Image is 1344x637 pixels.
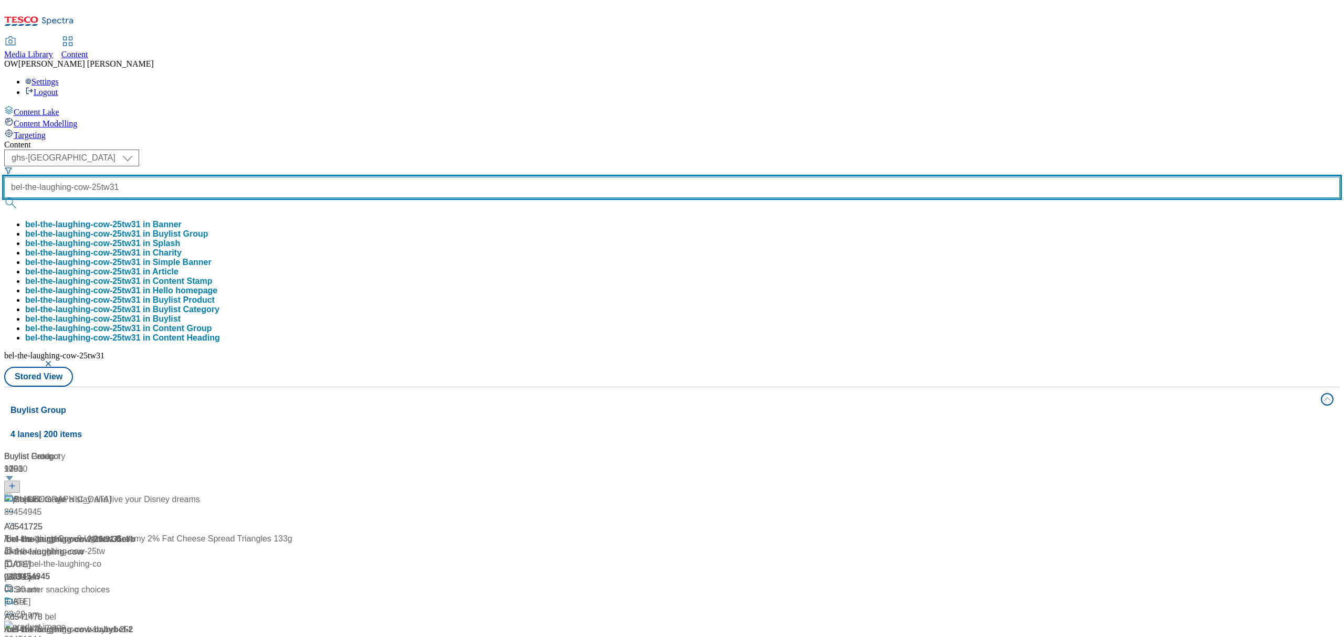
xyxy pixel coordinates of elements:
[4,623,43,636] div: Ad541478
[14,119,77,128] span: Content Modelling
[25,258,212,267] button: bel-the-laughing-cow-25tw31 in Simple Banner
[4,105,1340,117] a: Content Lake
[25,277,212,286] button: bel-the-laughing-cow-25tw31 in Content Stamp
[153,295,215,304] span: Buylist Product
[10,404,1315,417] h4: Buylist Group
[4,450,292,463] div: Buylist Product
[25,333,220,343] button: bel-the-laughing-cow-25tw31 in Content Heading
[4,596,292,608] div: [DATE]
[4,463,135,475] div: 1193
[4,140,1340,150] div: Content
[25,267,178,277] div: bel-the-laughing-cow-25tw31 in
[4,535,114,544] span: / bel-the-laughing-cow-25tw31
[4,583,135,596] div: 08:30 am
[4,351,104,360] span: bel-the-laughing-cow-25tw31
[25,314,181,324] button: bel-the-laughing-cow-25tw31 in Buylist
[4,129,1340,140] a: Targeting
[152,267,178,276] span: Article
[4,533,292,545] div: The Laughing Cow 8 Lightest Creamy 2% Fat Cheese Spread Triangles 133g
[25,248,182,258] div: bel-the-laughing-cow-25tw31 in
[4,50,53,59] span: Media Library
[4,521,43,533] div: Ad541725
[114,535,128,544] span: / bel
[14,596,26,609] div: Bel
[4,37,53,59] a: Media Library
[14,108,59,116] span: Content Lake
[14,493,40,506] div: Bel UK
[10,430,82,439] span: 4 lanes | 200 items
[25,295,215,305] button: bel-the-laughing-cow-25tw31 in Buylist Product
[153,248,182,257] span: Charity
[4,387,1340,446] button: Buylist Group4 lanes| 200 items
[4,166,13,175] svg: Search Filters
[25,286,217,295] button: bel-the-laughing-cow-25tw31 in Hello homepage
[153,305,219,314] span: Buylist Category
[25,305,219,314] button: bel-the-laughing-cow-25tw31 in Buylist Category
[4,608,292,621] div: 08:29 am
[4,367,73,387] button: Stored View
[4,571,135,583] div: [DATE]
[4,450,135,463] div: Buylist Category
[25,229,208,239] button: bel-the-laughing-cow-25tw31 in Buylist Group
[4,177,1340,198] input: Search
[25,220,182,229] button: bel-the-laughing-cow-25tw31 in Banner
[61,37,88,59] a: Content
[25,239,180,248] button: bel-the-laughing-cow-25tw31 in Splash
[4,535,135,556] span: / bel-the-laughing-cow
[4,59,18,68] span: OW
[25,267,178,277] button: bel-the-laughing-cow-25tw31 in Article
[61,50,88,59] span: Content
[25,248,182,258] button: bel-the-laughing-cow-25tw31 in Charity
[25,77,59,86] a: Settings
[4,117,1340,129] a: Content Modelling
[25,324,212,333] div: bel-the-laughing-cow-25tw31 in
[14,131,46,140] span: Targeting
[25,305,219,314] div: bel-the-laughing-cow-25tw31 in
[153,324,212,333] span: Content Group
[25,295,215,305] div: bel-the-laughing-cow-25tw31 in
[4,463,292,475] div: 10000
[18,59,154,68] span: [PERSON_NAME] [PERSON_NAME]
[25,88,58,97] a: Logout
[25,324,212,333] button: bel-the-laughing-cow-25tw31 in Content Group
